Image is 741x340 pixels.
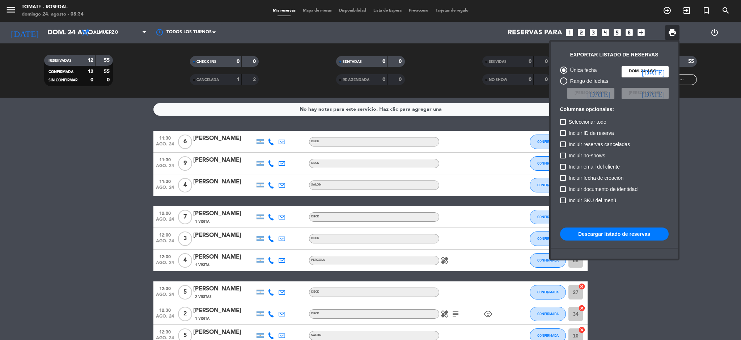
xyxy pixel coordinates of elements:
i: [DATE] [642,90,665,97]
span: Incluir reservas canceladas [569,140,630,149]
div: Única fecha [567,66,597,75]
i: [DATE] [642,68,665,75]
span: print [668,28,677,37]
span: [PERSON_NAME] [629,90,661,97]
span: [PERSON_NAME] [575,90,607,97]
span: Incluir documento de identidad [569,185,638,194]
span: Incluir no-shows [569,151,605,160]
div: Rango de fechas [567,77,609,85]
i: [DATE] [587,90,610,97]
span: Incluir ID de reserva [569,129,614,137]
span: Incluir SKU del menú [569,196,617,205]
div: Exportar listado de reservas [570,51,659,59]
span: Seleccionar todo [569,118,606,126]
span: Incluir email del cliente [569,162,620,171]
button: Descargar listado de reservas [560,228,669,241]
h6: Columnas opcionales: [560,106,669,112]
span: Incluir fecha de creación [569,174,624,182]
